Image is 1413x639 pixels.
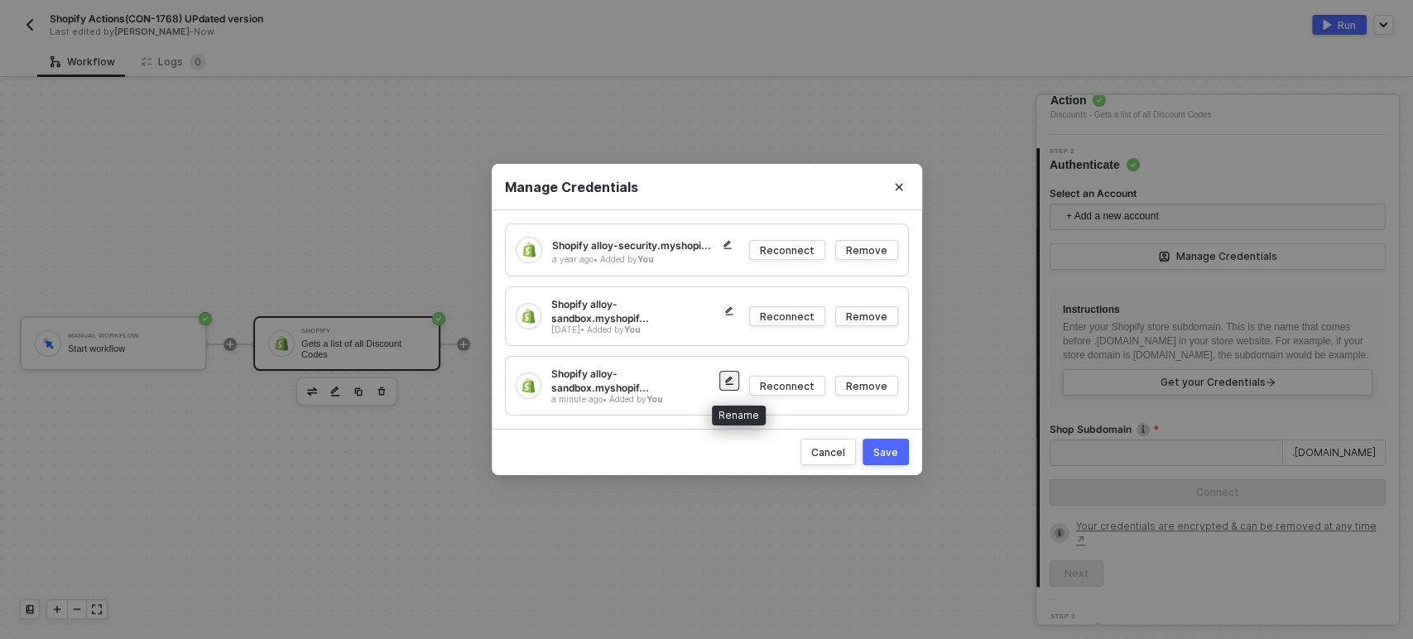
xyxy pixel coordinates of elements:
[637,254,654,264] b: You
[863,439,909,465] button: Save
[760,310,815,324] div: Reconnect
[811,445,845,459] div: Cancel
[846,310,887,324] div: Remove
[835,376,898,396] button: Remove
[624,324,641,334] b: You
[552,235,747,255] div: Shopify alloy-security.myshopi...
[749,240,825,260] button: Reconnect
[551,297,748,325] div: Shopify alloy-sandbox.myshopif...
[552,253,747,265] div: a year ago • Added by
[521,378,536,393] img: integration-icon
[846,379,887,393] div: Remove
[521,243,536,257] img: integration-icon
[521,309,536,324] img: integration-icon
[876,164,922,210] button: Close
[873,445,898,459] div: Save
[749,306,825,326] button: Reconnect
[712,406,766,425] div: Rename
[835,240,898,260] button: Remove
[551,367,748,395] div: Shopify alloy-sandbox.myshopif...
[835,306,898,326] button: Remove
[749,376,825,396] button: Reconnect
[505,179,909,196] div: Manage Credentials
[760,243,815,257] div: Reconnect
[800,439,856,465] button: Cancel
[551,324,748,335] div: [DATE] • Added by
[846,243,887,257] div: Remove
[551,393,748,405] div: a minute ago • Added by
[646,394,663,404] b: You
[760,379,815,393] div: Reconnect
